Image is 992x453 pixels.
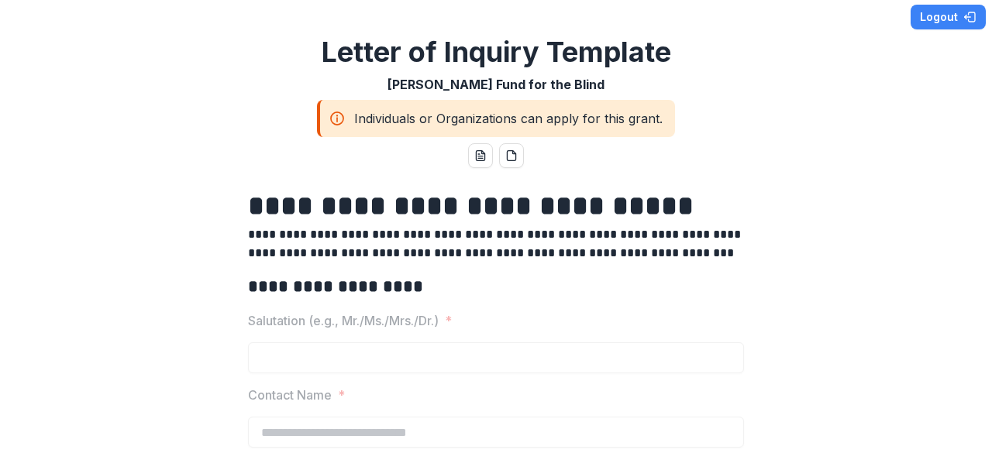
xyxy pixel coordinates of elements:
[322,36,671,69] h2: Letter of Inquiry Template
[317,100,675,137] div: Individuals or Organizations can apply for this grant.
[911,5,986,29] button: Logout
[248,311,439,330] p: Salutation (e.g., Mr./Ms./Mrs./Dr.)
[248,386,332,404] p: Contact Name
[499,143,524,168] button: pdf-download
[468,143,493,168] button: word-download
[387,75,604,94] p: [PERSON_NAME] Fund for the Blind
